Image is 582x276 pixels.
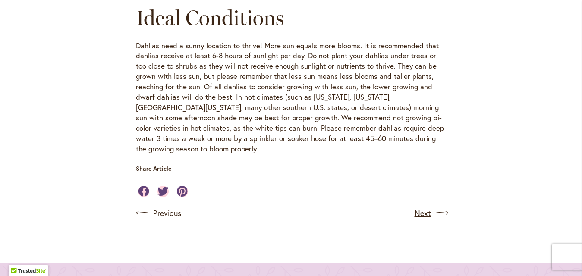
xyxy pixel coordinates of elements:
p: Dahlias need a sunny location to thrive! More sun equals more blooms. It is recommended that dahl... [136,41,447,154]
img: arrow icon [136,206,150,220]
p: Share Article [136,164,184,173]
img: arrow icon [434,206,448,220]
a: Share on Pinterest [177,186,188,197]
a: Share on Twitter [157,186,169,197]
a: Next [415,206,447,220]
a: Share on Facebook [138,186,149,197]
a: Previous [136,206,181,220]
h2: Ideal Conditions [136,6,447,30]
